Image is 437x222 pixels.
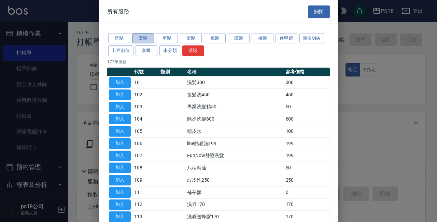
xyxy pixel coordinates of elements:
button: 剪髮 [156,33,178,44]
td: 專業洗髮精50 [185,101,284,113]
button: 染髮 [180,33,202,44]
td: 蝦皮洗250 [185,174,284,186]
span: 所有服務 [107,8,129,15]
button: 清除 [182,45,204,56]
button: 梳髮 [204,33,226,44]
th: 參考價格 [284,68,330,77]
td: 補差額 [185,186,284,198]
td: line酷卷洗199 [185,137,284,150]
td: 300 [284,77,330,89]
button: 加入 [109,89,131,100]
button: 洗髮 [108,33,130,44]
td: 107 [132,150,159,162]
td: FunNow舒壓洗髮 [185,150,284,162]
button: 加入 [109,151,131,161]
button: 加入 [109,199,131,210]
td: 106 [132,137,159,150]
td: 250 [284,174,330,186]
td: 50 [284,101,330,113]
button: 加入 [109,175,131,185]
td: 100 [284,125,330,138]
td: 199 [284,150,330,162]
td: 洗劵170 [185,198,284,211]
button: 未分類 [159,45,181,56]
td: 109 [132,174,159,186]
button: 加入 [109,114,131,124]
td: 199 [284,137,330,150]
td: 600 [284,113,330,125]
button: 加入 [109,138,131,149]
th: 名稱 [185,68,284,77]
td: 102 [132,88,159,101]
td: 105 [132,125,159,138]
button: 修甲師 [276,33,297,44]
td: 0 [284,186,330,198]
td: 八種精油 [185,162,284,174]
th: 類別 [159,68,185,77]
td: 接髮洗450 [185,88,284,101]
td: 50 [284,162,330,174]
td: 101 [132,77,159,89]
td: 170 [284,198,330,211]
th: 代號 [132,68,159,77]
td: 頭皮水 [185,125,284,138]
p: 177 筆服務 [107,59,330,65]
td: 104 [132,113,159,125]
button: 加入 [109,163,131,173]
button: 燙髮 [132,33,154,44]
td: 111 [132,186,159,198]
button: 卡券儲值 [108,45,133,56]
td: 450 [284,88,330,101]
td: 洗髮300 [185,77,284,89]
button: 接髮 [252,33,273,44]
button: 加入 [109,102,131,112]
button: 關閉 [308,5,330,18]
button: 頭皮SPA [299,33,324,44]
td: 103 [132,101,159,113]
button: 護髮 [228,33,250,44]
td: 108 [132,162,159,174]
button: 套餐 [136,45,157,56]
button: 加入 [109,126,131,137]
td: 112 [132,198,159,211]
button: 加入 [109,77,131,88]
button: 加入 [109,211,131,222]
button: 加入 [109,187,131,198]
td: 除夕洗髮600 [185,113,284,125]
